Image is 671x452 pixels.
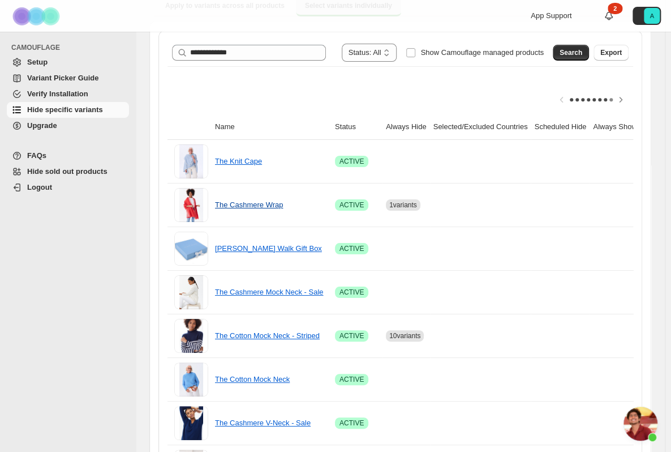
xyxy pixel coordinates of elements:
span: 10 variants [389,332,420,340]
th: Status [332,114,382,140]
span: ACTIVE [339,157,364,166]
text: A [650,12,654,19]
img: Camouflage [9,1,66,32]
th: Always Hide [382,114,430,140]
button: Search [553,45,589,61]
span: Setup [27,58,48,66]
div: 2 [608,3,622,14]
span: ACTIVE [339,288,364,297]
span: Verify Installation [27,89,88,98]
span: Export [600,48,622,57]
th: Name [212,114,332,140]
span: Hide specific variants [27,105,103,114]
a: Verify Installation [7,86,129,102]
a: Hide sold out products [7,164,129,180]
a: The Cashmere Wrap [215,201,283,209]
span: ACTIVE [339,244,364,253]
a: The Cotton Mock Neck [215,375,290,383]
span: Logout [27,183,52,191]
button: Scroll table right one column [613,92,629,108]
span: ACTIVE [339,419,364,428]
span: Show Camouflage managed products [420,48,544,57]
span: ACTIVE [339,331,364,340]
span: CAMOUFLAGE [11,43,130,52]
span: Upgrade [27,121,57,130]
span: Hide sold out products [27,167,107,176]
a: [PERSON_NAME] Walk Gift Box [215,244,322,253]
a: The Cashmere Mock Neck - Sale [215,288,323,296]
a: Upgrade [7,118,129,134]
a: The Knit Cape [215,157,262,165]
span: ACTIVE [339,201,364,210]
span: Variant Picker Guide [27,74,98,82]
img: Alice Walk Gift Box [174,232,208,266]
a: Setup [7,54,129,70]
span: ACTIVE [339,375,364,384]
a: The Cashmere V-Neck - Sale [215,419,311,427]
a: FAQs [7,148,129,164]
a: Variant Picker Guide [7,70,129,86]
span: 1 variants [389,201,417,209]
a: Hide specific variants [7,102,129,118]
a: The Cotton Mock Neck - Striped [215,331,320,340]
a: 2 [603,10,614,22]
button: Avatar with initials A [633,7,661,25]
span: Search [560,48,582,57]
button: Export [593,45,629,61]
th: Always Show [590,114,640,140]
span: FAQs [27,151,46,160]
span: Avatar with initials A [644,8,660,24]
th: Scheduled Hide [531,114,590,140]
a: Logout [7,180,129,195]
th: Selected/Excluded Countries [430,114,531,140]
a: Open chat [623,407,657,441]
span: App Support [531,11,571,20]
